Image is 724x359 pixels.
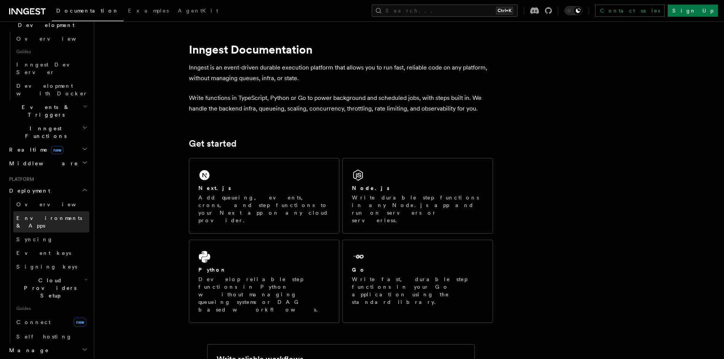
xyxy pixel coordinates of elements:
[6,14,83,29] span: Local Development
[16,36,95,42] span: Overview
[595,5,665,17] a: Contact sales
[16,250,71,256] span: Event keys
[16,83,88,96] span: Development with Docker
[13,211,89,232] a: Environments & Apps
[189,138,236,149] a: Get started
[352,275,483,306] p: Write fast, durable step functions in your Go application using the standard library.
[198,266,227,274] h2: Python
[16,62,81,75] span: Inngest Dev Server
[52,2,124,21] a: Documentation
[56,8,119,14] span: Documentation
[16,334,72,340] span: Self hosting
[342,158,493,234] a: Node.jsWrite durable step functions in any Node.js app and run on servers or serverless.
[6,122,89,143] button: Inngest Functions
[173,2,223,21] a: AgentKit
[198,275,330,313] p: Develop reliable step functions in Python without managing queueing systems or DAG based workflows.
[352,194,483,224] p: Write durable step functions in any Node.js app and run on servers or serverless.
[189,158,339,234] a: Next.jsAdd queueing, events, crons, and step functions to your Next app on any cloud provider.
[352,266,366,274] h2: Go
[16,215,82,229] span: Environments & Apps
[13,277,84,299] span: Cloud Providers Setup
[6,143,89,157] button: Realtimenew
[668,5,718,17] a: Sign Up
[189,43,493,56] h1: Inngest Documentation
[6,103,83,119] span: Events & Triggers
[189,93,493,114] p: Write functions in TypeScript, Python or Go to power background and scheduled jobs, with steps bu...
[198,194,330,224] p: Add queueing, events, crons, and step functions to your Next app on any cloud provider.
[496,7,513,14] kbd: Ctrl+K
[6,125,82,140] span: Inngest Functions
[6,32,89,100] div: Local Development
[16,236,53,242] span: Syncing
[128,8,169,14] span: Examples
[6,11,89,32] button: Local Development
[124,2,173,21] a: Examples
[16,201,95,207] span: Overview
[6,176,34,182] span: Platform
[6,160,78,167] span: Middleware
[13,246,89,260] a: Event keys
[372,5,518,17] button: Search...Ctrl+K
[6,157,89,170] button: Middleware
[51,146,63,154] span: new
[189,240,339,323] a: PythonDevelop reliable step functions in Python without managing queueing systems or DAG based wo...
[13,198,89,211] a: Overview
[198,184,231,192] h2: Next.js
[352,184,390,192] h2: Node.js
[13,46,89,58] span: Guides
[6,198,89,343] div: Deployment
[16,264,77,270] span: Signing keys
[342,240,493,323] a: GoWrite fast, durable step functions in your Go application using the standard library.
[6,346,49,354] span: Manage
[6,146,63,153] span: Realtime
[6,187,50,195] span: Deployment
[13,79,89,100] a: Development with Docker
[178,8,218,14] span: AgentKit
[13,260,89,274] a: Signing keys
[74,318,86,327] span: new
[13,302,89,315] span: Guides
[13,274,89,302] button: Cloud Providers Setup
[16,319,51,325] span: Connect
[6,184,89,198] button: Deployment
[13,330,89,343] a: Self hosting
[189,62,493,84] p: Inngest is an event-driven durable execution platform that allows you to run fast, reliable code ...
[13,58,89,79] a: Inngest Dev Server
[564,6,583,15] button: Toggle dark mode
[13,32,89,46] a: Overview
[6,343,89,357] button: Manage
[6,100,89,122] button: Events & Triggers
[13,315,89,330] a: Connectnew
[13,232,89,246] a: Syncing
